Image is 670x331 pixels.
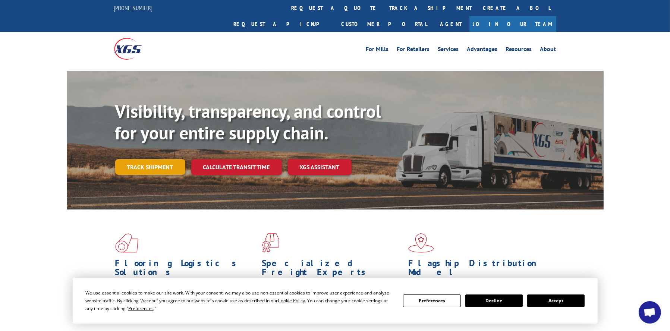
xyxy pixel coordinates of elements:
a: Track shipment [115,159,185,175]
a: XGS ASSISTANT [288,159,352,175]
img: xgs-icon-total-supply-chain-intelligence-red [115,233,138,253]
a: Resources [506,46,532,54]
div: Open chat [639,301,661,324]
a: For Mills [366,46,389,54]
a: Calculate transit time [191,159,282,175]
a: Agent [433,16,469,32]
a: Request a pickup [228,16,336,32]
h1: Flagship Distribution Model [408,259,549,280]
b: Visibility, transparency, and control for your entire supply chain. [115,100,381,144]
a: [PHONE_NUMBER] [114,4,153,12]
button: Accept [527,294,585,307]
a: About [540,46,556,54]
span: Cookie Policy [278,297,305,304]
img: xgs-icon-flagship-distribution-model-red [408,233,434,253]
button: Preferences [403,294,460,307]
a: Services [438,46,459,54]
button: Decline [465,294,523,307]
div: Cookie Consent Prompt [73,278,598,324]
h1: Flooring Logistics Solutions [115,259,256,280]
div: We use essential cookies to make our site work. With your consent, we may also use non-essential ... [85,289,394,312]
a: Join Our Team [469,16,556,32]
h1: Specialized Freight Experts [262,259,403,280]
img: xgs-icon-focused-on-flooring-red [262,233,279,253]
a: For Retailers [397,46,430,54]
a: Advantages [467,46,498,54]
a: Customer Portal [336,16,433,32]
span: Preferences [128,305,154,312]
